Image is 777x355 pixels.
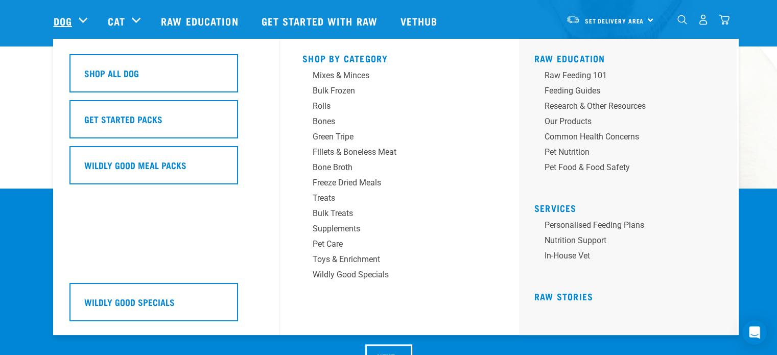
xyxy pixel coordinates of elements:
[251,1,390,41] a: Get started with Raw
[313,131,472,143] div: Green Tripe
[545,85,704,97] div: Feeding Guides
[302,161,497,177] a: Bone Broth
[108,13,125,29] a: Cat
[302,253,497,269] a: Toys & Enrichment
[534,115,728,131] a: Our Products
[302,53,497,61] h5: Shop By Category
[313,146,472,158] div: Fillets & Boneless Meat
[84,158,186,172] h5: Wildly Good Meal Packs
[69,283,264,329] a: Wildly Good Specials
[313,69,472,82] div: Mixes & Minces
[302,269,497,284] a: Wildly Good Specials
[585,19,644,22] span: Set Delivery Area
[313,100,472,112] div: Rolls
[302,100,497,115] a: Rolls
[534,234,728,250] a: Nutrition Support
[534,146,728,161] a: Pet Nutrition
[313,269,472,281] div: Wildly Good Specials
[313,207,472,220] div: Bulk Treats
[302,192,497,207] a: Treats
[534,219,728,234] a: Personalised Feeding Plans
[313,253,472,266] div: Toys & Enrichment
[545,100,704,112] div: Research & Other Resources
[313,223,472,235] div: Supplements
[302,207,497,223] a: Bulk Treats
[545,131,704,143] div: Common Health Concerns
[534,294,593,299] a: Raw Stories
[534,85,728,100] a: Feeding Guides
[534,69,728,85] a: Raw Feeding 101
[534,250,728,265] a: In-house vet
[302,223,497,238] a: Supplements
[677,15,687,25] img: home-icon-1@2x.png
[84,66,139,80] h5: Shop All Dog
[84,112,162,126] h5: Get Started Packs
[545,161,704,174] div: Pet Food & Food Safety
[742,320,767,345] div: Open Intercom Messenger
[566,15,580,24] img: van-moving.png
[69,54,264,100] a: Shop All Dog
[302,146,497,161] a: Fillets & Boneless Meat
[313,177,472,189] div: Freeze Dried Meals
[534,161,728,177] a: Pet Food & Food Safety
[302,177,497,192] a: Freeze Dried Meals
[151,1,251,41] a: Raw Education
[534,203,728,211] h5: Services
[719,14,729,25] img: home-icon@2x.png
[313,85,472,97] div: Bulk Frozen
[545,115,704,128] div: Our Products
[534,100,728,115] a: Research & Other Resources
[390,1,451,41] a: Vethub
[84,295,175,309] h5: Wildly Good Specials
[69,146,264,192] a: Wildly Good Meal Packs
[545,69,704,82] div: Raw Feeding 101
[302,85,497,100] a: Bulk Frozen
[54,13,72,29] a: Dog
[313,192,472,204] div: Treats
[534,56,605,61] a: Raw Education
[313,161,472,174] div: Bone Broth
[302,69,497,85] a: Mixes & Minces
[313,238,472,250] div: Pet Care
[313,115,472,128] div: Bones
[545,146,704,158] div: Pet Nutrition
[302,131,497,146] a: Green Tripe
[698,14,709,25] img: user.png
[534,131,728,146] a: Common Health Concerns
[302,115,497,131] a: Bones
[302,238,497,253] a: Pet Care
[69,100,264,146] a: Get Started Packs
